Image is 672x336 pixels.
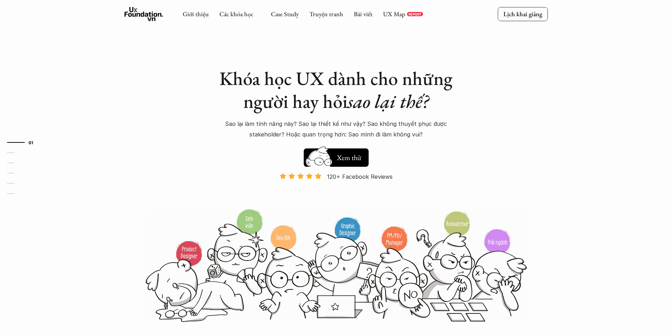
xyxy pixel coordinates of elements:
em: sao lại thế? [347,89,429,114]
a: Truyện tranh [309,10,343,18]
p: 120+ Facebook Reviews [327,171,393,182]
a: REPORT [407,12,423,16]
a: Lịch khai giảng [498,7,548,21]
p: REPORT [408,12,422,16]
a: UX Map [383,10,405,18]
strong: 01 [29,140,34,145]
a: Case Study [271,10,299,18]
a: 01 [7,138,41,147]
h1: Khóa học UX dành cho những người hay hỏi [213,67,460,113]
a: Xem thử [304,145,369,167]
a: Các khóa học [219,10,253,18]
a: 120+ Facebook Reviews [273,172,399,208]
p: Sao lại làm tính năng này? Sao lại thiết kế như vậy? Sao không thuyết phục được stakeholder? Hoặc... [213,118,460,140]
a: Giới thiệu [183,10,209,18]
p: Lịch khai giảng [503,10,542,18]
h5: Xem thử [337,153,363,163]
a: Bài viết [354,10,373,18]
